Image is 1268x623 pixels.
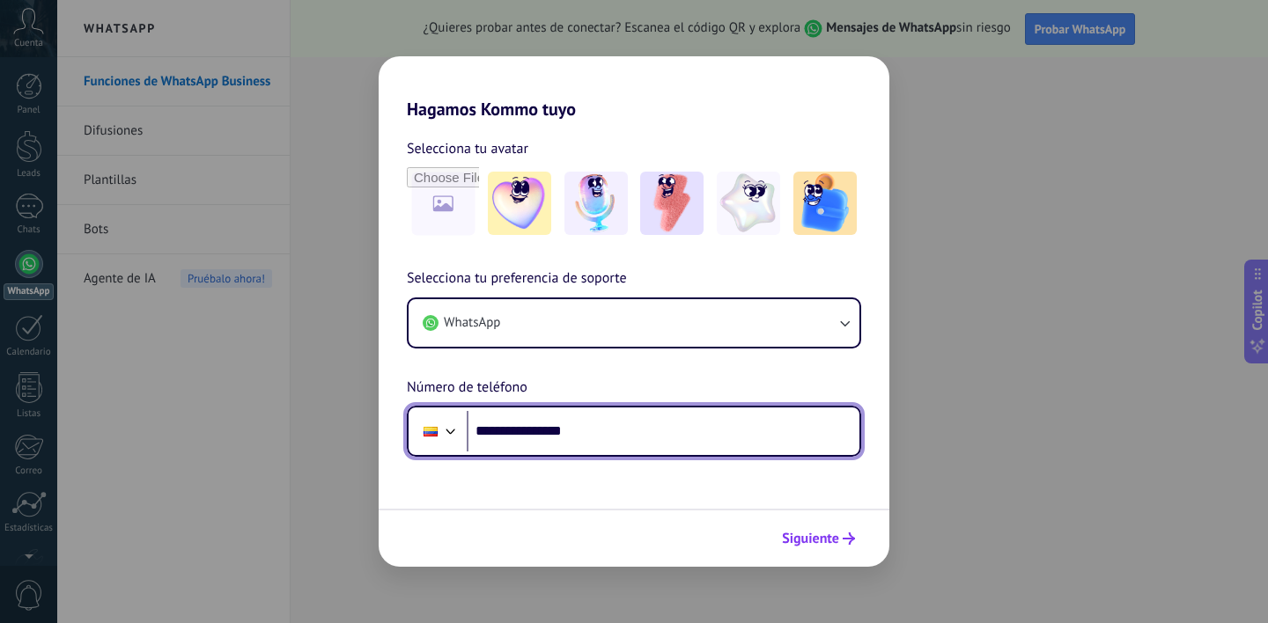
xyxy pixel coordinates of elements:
img: -5.jpeg [793,172,857,235]
h2: Hagamos Kommo tuyo [379,56,889,120]
div: Colombia: + 57 [414,413,447,450]
span: Número de teléfono [407,377,527,399]
span: WhatsApp [444,314,500,332]
span: Selecciona tu preferencia de soporte [407,268,627,290]
span: Selecciona tu avatar [407,137,528,160]
span: Siguiente [782,532,839,545]
button: Siguiente [774,524,863,553]
img: -3.jpeg [640,172,704,235]
img: -4.jpeg [717,172,780,235]
button: WhatsApp [409,299,859,347]
img: -1.jpeg [488,172,551,235]
img: -2.jpeg [564,172,628,235]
